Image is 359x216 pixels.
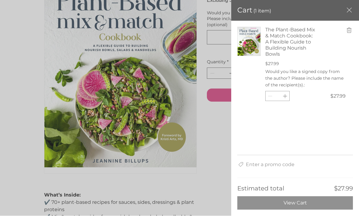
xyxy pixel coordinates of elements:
span: $27.99 [334,184,353,193]
button: Decrement [266,92,274,101]
div: $27.99 [330,93,346,100]
h2: Cart [237,6,252,15]
img: The Plant-Based Mix & Match Cookbook: A Flexible Guide to Building Nourish Bowls [238,27,260,56]
span: (1 item) [253,8,271,14]
span: View Cart [284,200,307,206]
fieldset: Quantity [265,91,290,102]
span: Would you like a signed copy from the author? Please include the name of the recipient(s).: [265,69,343,88]
span: Enter a promo code [246,162,295,168]
h3: Estimated total [237,184,334,193]
button: Increment [281,92,289,101]
button: remove The Plant-Based Mix & Match Cookbook: A Flexible Guide to Building Nourish Bowls from the ... [346,27,353,35]
button: Close cart [346,6,353,15]
input: Choose quantity [274,92,280,101]
button: View Cart [237,197,353,210]
span: $27.99 [265,61,279,67]
a: The Plant-Based Mix & Match Cookbook: A Flexible Guide to Building Nourish Bowls [265,27,317,57]
button: Enter a promo code [237,162,353,168]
